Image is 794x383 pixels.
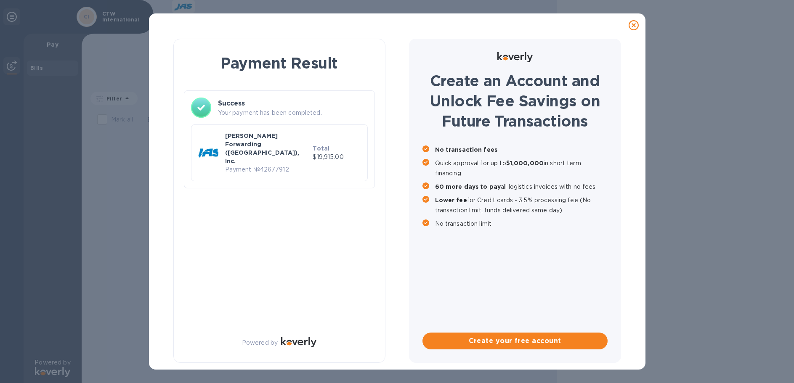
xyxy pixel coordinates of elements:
[225,165,310,174] p: Payment № 42677912
[435,197,467,203] b: Lower fee
[506,160,544,166] b: $1,000,000
[435,195,608,215] p: for Credit cards - 3.5% processing fee (No transaction limit, funds delivered same day)
[422,71,608,131] h1: Create an Account and Unlock Fee Savings on Future Transactions
[422,333,608,349] button: Create your free account
[218,108,368,117] p: Your payment has been completed.
[187,53,372,74] h1: Payment Result
[225,132,310,165] p: [PERSON_NAME] Forwarding ([GEOGRAPHIC_DATA]), Inc.
[313,153,360,161] p: $19,915.00
[429,336,601,346] span: Create your free account
[242,338,278,347] p: Powered by
[313,145,329,152] b: Total
[435,146,498,153] b: No transaction fees
[435,158,608,178] p: Quick approval for up to in short term financing
[497,52,533,62] img: Logo
[435,182,608,192] p: all logistics invoices with no fees
[218,98,368,108] h3: Success
[281,337,316,347] img: Logo
[435,183,501,190] b: 60 more days to pay
[435,219,608,229] p: No transaction limit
